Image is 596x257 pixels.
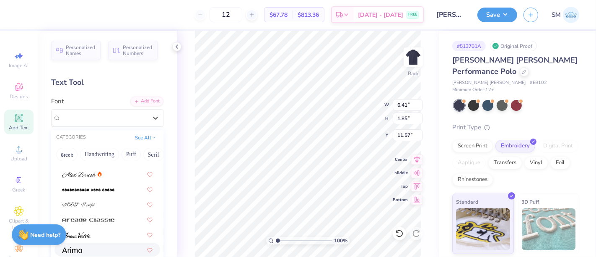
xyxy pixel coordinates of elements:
[452,41,486,51] div: # 513701A
[56,134,86,141] div: CATEGORIES
[298,10,319,19] span: $813.36
[452,173,493,186] div: Rhinestones
[393,157,408,163] span: Center
[123,45,153,56] span: Personalized Numbers
[62,217,114,223] img: Arcade Classic
[132,134,158,142] button: See All
[10,155,27,162] span: Upload
[51,97,64,106] label: Font
[62,232,91,238] img: Ariana Violeta
[524,157,548,169] div: Vinyl
[393,197,408,203] span: Bottom
[13,186,26,193] span: Greek
[9,124,29,131] span: Add Text
[452,55,578,76] span: [PERSON_NAME] [PERSON_NAME] Performance Polo
[62,187,114,193] img: AlphaShapes xmas balls
[358,10,403,19] span: [DATE] - [DATE]
[210,7,242,22] input: – –
[31,231,61,239] strong: Need help?
[452,79,526,87] span: [PERSON_NAME] [PERSON_NAME]
[456,208,510,250] img: Standard
[530,79,547,87] span: # EB102
[452,140,493,152] div: Screen Print
[130,97,163,106] div: Add Font
[393,184,408,189] span: Top
[550,157,570,169] div: Foil
[393,170,408,176] span: Middle
[452,87,494,94] span: Minimum Order: 12 +
[143,148,164,161] button: Serif
[51,77,163,88] div: Text Tool
[269,10,288,19] span: $67.78
[10,93,28,100] span: Designs
[122,148,141,161] button: Puff
[488,157,522,169] div: Transfers
[9,62,29,69] span: Image AI
[334,237,348,244] span: 100 %
[408,12,417,18] span: FREE
[56,148,78,161] button: Greek
[563,7,579,23] img: Shruthi Mohan
[495,140,535,152] div: Embroidery
[538,140,578,152] div: Digital Print
[456,197,478,206] span: Standard
[552,10,561,20] span: SM
[452,123,579,132] div: Print Type
[62,172,96,178] img: Alex Brush
[552,7,579,23] a: SM
[522,197,539,206] span: 3D Puff
[62,202,95,208] img: ALS Script
[66,45,96,56] span: Personalized Names
[490,41,537,51] div: Original Proof
[80,148,119,161] button: Handwriting
[408,70,419,77] div: Back
[430,6,471,23] input: Untitled Design
[405,49,422,66] img: Back
[452,157,486,169] div: Applique
[522,208,576,250] img: 3D Puff
[477,8,517,22] button: Save
[4,218,34,231] span: Clipart & logos
[62,247,82,253] img: Arimo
